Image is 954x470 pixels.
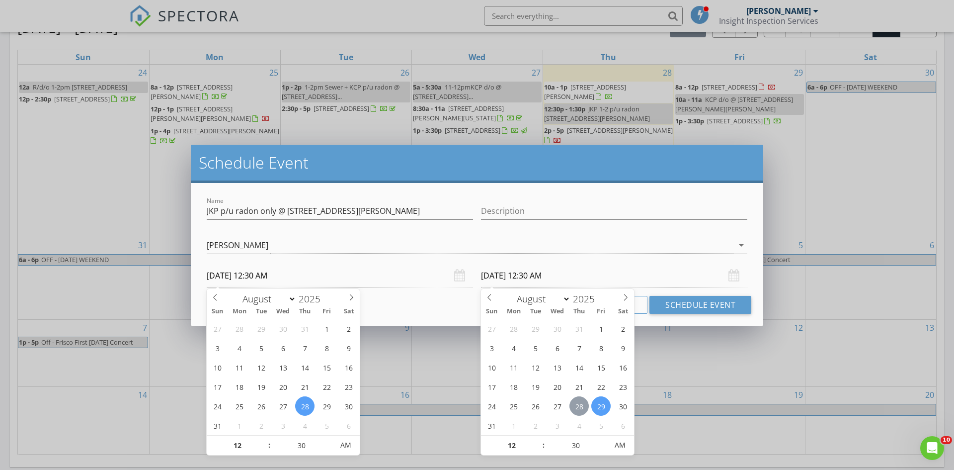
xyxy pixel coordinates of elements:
span: September 6, 2025 [613,416,633,435]
span: August 11, 2025 [230,358,249,377]
span: August 14, 2025 [569,358,589,377]
span: August 16, 2025 [339,358,358,377]
span: August 20, 2025 [548,377,567,396]
span: August 8, 2025 [317,338,336,358]
span: August 7, 2025 [569,338,589,358]
span: August 28, 2025 [569,396,589,416]
span: August 3, 2025 [482,338,501,358]
span: July 31, 2025 [295,319,315,338]
span: Sat [338,308,360,315]
span: Click to toggle [332,435,359,455]
span: August 2, 2025 [339,319,358,338]
span: 10 [941,436,952,444]
span: August 13, 2025 [548,358,567,377]
span: August 2, 2025 [613,319,633,338]
span: : [268,435,271,455]
span: August 31, 2025 [482,416,501,435]
span: September 1, 2025 [504,416,523,435]
span: August 1, 2025 [591,319,611,338]
span: August 25, 2025 [504,396,523,416]
span: Sun [481,308,503,315]
span: August 23, 2025 [613,377,633,396]
span: July 28, 2025 [504,319,523,338]
span: July 27, 2025 [208,319,227,338]
span: August 22, 2025 [317,377,336,396]
span: July 30, 2025 [273,319,293,338]
span: August 3, 2025 [208,338,227,358]
span: August 27, 2025 [273,396,293,416]
span: Wed [547,308,568,315]
span: August 26, 2025 [526,396,545,416]
span: Click to toggle [606,435,634,455]
div: [PERSON_NAME] [207,241,268,250]
span: August 7, 2025 [295,338,315,358]
span: August 17, 2025 [208,377,227,396]
span: September 2, 2025 [251,416,271,435]
span: August 12, 2025 [251,358,271,377]
span: Mon [229,308,250,315]
span: August 29, 2025 [591,396,611,416]
span: August 30, 2025 [339,396,358,416]
span: August 19, 2025 [526,377,545,396]
h2: Schedule Event [199,153,755,173]
span: August 24, 2025 [208,396,227,416]
span: August 31, 2025 [208,416,227,435]
span: July 28, 2025 [230,319,249,338]
input: Year [570,292,603,305]
span: September 2, 2025 [526,416,545,435]
input: Select date [207,264,473,288]
span: Thu [568,308,590,315]
span: August 20, 2025 [273,377,293,396]
span: September 5, 2025 [317,416,336,435]
span: Mon [503,308,525,315]
span: August 15, 2025 [317,358,336,377]
span: August 26, 2025 [251,396,271,416]
span: Fri [316,308,338,315]
span: August 8, 2025 [591,338,611,358]
span: July 29, 2025 [251,319,271,338]
span: August 16, 2025 [613,358,633,377]
span: August 28, 2025 [295,396,315,416]
span: August 27, 2025 [548,396,567,416]
span: September 5, 2025 [591,416,611,435]
span: August 19, 2025 [251,377,271,396]
span: September 4, 2025 [295,416,315,435]
span: August 6, 2025 [548,338,567,358]
span: August 15, 2025 [591,358,611,377]
span: August 21, 2025 [569,377,589,396]
span: August 5, 2025 [526,338,545,358]
span: August 18, 2025 [230,377,249,396]
span: Tue [525,308,547,315]
span: August 9, 2025 [339,338,358,358]
span: Thu [294,308,316,315]
button: Schedule Event [649,296,751,314]
span: August 25, 2025 [230,396,249,416]
span: Tue [250,308,272,315]
span: Wed [272,308,294,315]
span: August 4, 2025 [230,338,249,358]
input: Year [296,292,329,305]
span: July 31, 2025 [569,319,589,338]
span: Fri [590,308,612,315]
span: August 30, 2025 [613,396,633,416]
span: August 17, 2025 [482,377,501,396]
span: July 29, 2025 [526,319,545,338]
span: August 29, 2025 [317,396,336,416]
span: August 21, 2025 [295,377,315,396]
span: September 3, 2025 [273,416,293,435]
input: Select date [481,264,747,288]
span: August 12, 2025 [526,358,545,377]
span: August 1, 2025 [317,319,336,338]
span: July 30, 2025 [548,319,567,338]
span: September 1, 2025 [230,416,249,435]
span: August 5, 2025 [251,338,271,358]
span: September 4, 2025 [569,416,589,435]
span: August 22, 2025 [591,377,611,396]
span: August 10, 2025 [208,358,227,377]
span: July 27, 2025 [482,319,501,338]
span: August 24, 2025 [482,396,501,416]
span: August 4, 2025 [504,338,523,358]
span: August 10, 2025 [482,358,501,377]
span: August 13, 2025 [273,358,293,377]
i: arrow_drop_down [735,239,747,251]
